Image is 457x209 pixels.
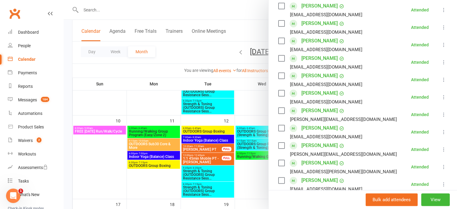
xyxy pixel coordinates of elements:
[411,78,429,82] div: Attended
[411,182,429,186] div: Attended
[18,57,35,62] div: Calendar
[301,123,338,133] a: [PERSON_NAME]
[290,63,362,71] div: [EMAIL_ADDRESS][DOMAIN_NAME]
[290,168,397,176] div: [EMAIL_ADDRESS][PERSON_NAME][DOMAIN_NAME]
[8,107,63,120] a: Automations
[290,150,397,158] div: [PERSON_NAME][EMAIL_ADDRESS][DOMAIN_NAME]
[18,97,37,102] div: Messages
[290,185,362,193] div: [EMAIL_ADDRESS][DOMAIN_NAME]
[411,112,429,117] div: Attended
[18,179,29,183] div: Tasks
[301,36,338,46] a: [PERSON_NAME]
[8,188,63,201] a: What's New
[18,43,31,48] div: People
[18,124,44,129] div: Product Sales
[18,138,33,143] div: Waivers
[301,176,338,185] a: [PERSON_NAME]
[421,193,450,206] button: View
[411,25,429,29] div: Attended
[301,141,338,150] a: [PERSON_NAME]
[290,98,362,106] div: [EMAIL_ADDRESS][DOMAIN_NAME]
[8,93,63,107] a: Messages 184
[8,147,63,161] a: Workouts
[411,8,429,12] div: Attended
[8,39,63,53] a: People
[37,137,41,143] span: 2
[8,66,63,80] a: Payments
[6,189,20,203] iframe: Intercom live chat
[8,80,63,93] a: Reports
[301,1,338,11] a: [PERSON_NAME]
[411,147,429,152] div: Attended
[7,6,22,21] a: Clubworx
[18,165,48,170] div: Assessments
[8,53,63,66] a: Calendar
[411,95,429,99] div: Attended
[411,165,429,169] div: Attended
[301,71,338,81] a: [PERSON_NAME]
[18,84,33,89] div: Reports
[8,26,63,39] a: Dashboard
[290,46,362,54] div: [EMAIL_ADDRESS][DOMAIN_NAME]
[8,174,63,188] a: Tasks
[290,133,362,141] div: [EMAIL_ADDRESS][DOMAIN_NAME]
[18,111,42,116] div: Automations
[18,152,36,156] div: Workouts
[301,158,338,168] a: [PERSON_NAME]
[18,30,39,35] div: Dashboard
[8,161,63,174] a: Assessments
[301,19,338,28] a: [PERSON_NAME]
[290,11,362,19] div: [EMAIL_ADDRESS][DOMAIN_NAME]
[301,106,338,115] a: [PERSON_NAME]
[18,70,37,75] div: Payments
[366,193,418,206] button: Bulk add attendees
[301,88,338,98] a: [PERSON_NAME]
[411,130,429,134] div: Attended
[8,134,63,147] a: Waivers 2
[290,81,362,88] div: [EMAIL_ADDRESS][DOMAIN_NAME]
[301,54,338,63] a: [PERSON_NAME]
[411,60,429,64] div: Attended
[411,43,429,47] div: Attended
[8,120,63,134] a: Product Sales
[290,28,362,36] div: [EMAIL_ADDRESS][DOMAIN_NAME]
[18,192,40,197] div: What's New
[290,115,397,123] div: [PERSON_NAME][EMAIL_ADDRESS][DOMAIN_NAME]
[41,97,49,102] span: 184
[18,189,23,193] span: 1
